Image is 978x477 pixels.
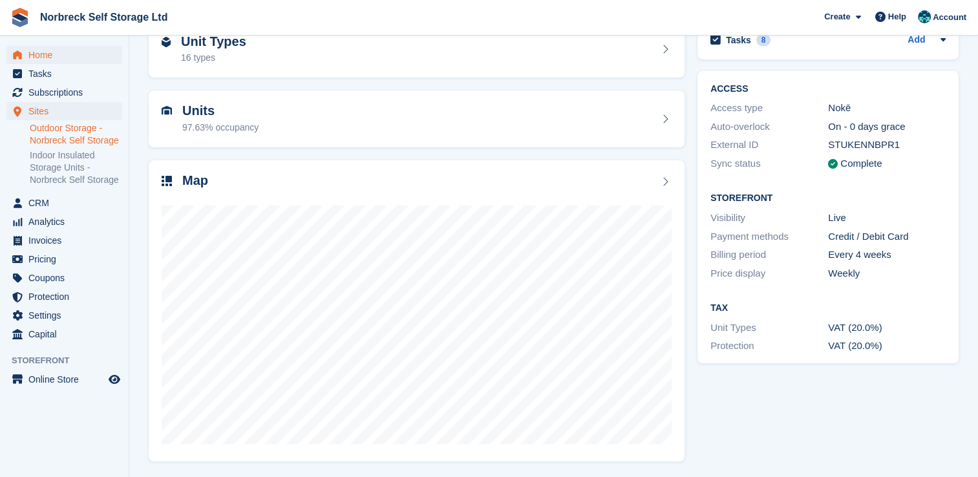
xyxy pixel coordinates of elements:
[28,325,106,343] span: Capital
[840,156,882,171] div: Complete
[710,303,946,313] h2: Tax
[710,229,828,244] div: Payment methods
[828,339,946,354] div: VAT (20.0%)
[6,370,122,388] a: menu
[710,248,828,262] div: Billing period
[28,102,106,120] span: Sites
[710,156,828,171] div: Sync status
[30,122,122,147] a: Outdoor Storage - Norbreck Self Storage
[710,101,828,116] div: Access type
[828,266,946,281] div: Weekly
[6,306,122,324] a: menu
[828,321,946,335] div: VAT (20.0%)
[162,176,172,186] img: map-icn-33ee37083ee616e46c38cad1a60f524a97daa1e2b2c8c0bc3eb3415660979fc1.svg
[12,354,129,367] span: Storefront
[181,34,246,49] h2: Unit Types
[710,321,828,335] div: Unit Types
[710,339,828,354] div: Protection
[6,65,122,83] a: menu
[107,372,122,387] a: Preview store
[6,231,122,249] a: menu
[828,101,946,116] div: Nokē
[149,21,685,78] a: Unit Types 16 types
[933,11,966,24] span: Account
[149,160,685,462] a: Map
[756,34,771,46] div: 8
[908,33,925,48] a: Add
[35,6,173,28] a: Norbreck Self Storage Ltd
[182,103,259,118] h2: Units
[828,229,946,244] div: Credit / Debit Card
[28,83,106,101] span: Subscriptions
[28,306,106,324] span: Settings
[10,8,30,27] img: stora-icon-8386f47178a22dfd0bd8f6a31ec36ba5ce8667c1dd55bd0f319d3a0aa187defe.svg
[30,149,122,186] a: Indoor Insulated Storage Units - Norbreck Self Storage
[28,370,106,388] span: Online Store
[28,213,106,231] span: Analytics
[710,266,828,281] div: Price display
[162,37,171,47] img: unit-type-icn-2b2737a686de81e16bb02015468b77c625bbabd49415b5ef34ead5e3b44a266d.svg
[182,121,259,134] div: 97.63% occupancy
[918,10,931,23] img: Sally King
[28,65,106,83] span: Tasks
[828,138,946,153] div: STUKENNBPR1
[181,51,246,65] div: 16 types
[162,106,172,115] img: unit-icn-7be61d7bf1b0ce9d3e12c5938cc71ed9869f7b940bace4675aadf7bd6d80202e.svg
[28,269,106,287] span: Coupons
[710,84,946,94] h2: ACCESS
[6,46,122,64] a: menu
[182,173,208,188] h2: Map
[28,194,106,212] span: CRM
[6,83,122,101] a: menu
[828,211,946,226] div: Live
[828,248,946,262] div: Every 4 weeks
[28,231,106,249] span: Invoices
[824,10,850,23] span: Create
[710,211,828,226] div: Visibility
[710,193,946,204] h2: Storefront
[6,213,122,231] a: menu
[28,46,106,64] span: Home
[6,269,122,287] a: menu
[828,120,946,134] div: On - 0 days grace
[6,250,122,268] a: menu
[710,120,828,134] div: Auto-overlock
[726,34,751,46] h2: Tasks
[6,288,122,306] a: menu
[888,10,906,23] span: Help
[149,90,685,147] a: Units 97.63% occupancy
[6,325,122,343] a: menu
[28,250,106,268] span: Pricing
[6,194,122,212] a: menu
[28,288,106,306] span: Protection
[710,138,828,153] div: External ID
[6,102,122,120] a: menu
